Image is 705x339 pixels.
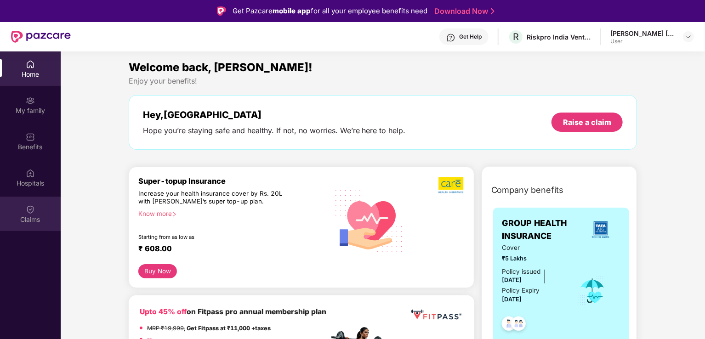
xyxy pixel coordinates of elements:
[233,6,427,17] div: Get Pazcare for all your employee benefits need
[26,132,35,141] img: svg+xml;base64,PHN2ZyBpZD0iQmVuZWZpdHMiIHhtbG5zPSJodHRwOi8vd3d3LnczLm9yZy8yMDAwL3N2ZyIgd2lkdGg9Ij...
[588,217,613,242] img: insurerLogo
[491,184,564,197] span: Company benefits
[138,264,177,278] button: Buy Now
[563,117,611,127] div: Raise a claim
[147,325,185,332] del: MRP ₹19,999,
[498,314,520,336] img: svg+xml;base64,PHN2ZyB4bWxucz0iaHR0cDovL3d3dy53My5vcmcvMjAwMC9zdmciIHdpZHRoPSI0OC45NDMiIGhlaWdodD...
[140,307,187,316] b: Upto 45% off
[26,169,35,178] img: svg+xml;base64,PHN2ZyBpZD0iSG9zcGl0YWxzIiB4bWxucz0iaHR0cDovL3d3dy53My5vcmcvMjAwMC9zdmciIHdpZHRoPS...
[610,29,675,38] div: [PERSON_NAME] [PERSON_NAME]
[685,33,692,40] img: svg+xml;base64,PHN2ZyBpZD0iRHJvcGRvd24tMzJ4MzIiIHhtbG5zPSJodHRwOi8vd3d3LnczLm9yZy8yMDAwL3N2ZyIgd2...
[502,296,522,303] span: [DATE]
[610,38,675,45] div: User
[138,210,323,216] div: Know more
[143,109,406,120] div: Hey, [GEOGRAPHIC_DATA]
[143,126,406,136] div: Hope you’re staying safe and healthy. If not, no worries. We’re here to help.
[438,176,465,194] img: b5dec4f62d2307b9de63beb79f102df3.png
[26,96,35,105] img: svg+xml;base64,PHN2ZyB3aWR0aD0iMjAiIGhlaWdodD0iMjAiIHZpZXdCb3g9IjAgMCAyMCAyMCIgZmlsbD0ibm9uZSIgeG...
[138,244,319,255] div: ₹ 608.00
[140,307,326,316] b: on Fitpass pro annual membership plan
[502,286,540,295] div: Policy Expiry
[26,205,35,214] img: svg+xml;base64,PHN2ZyBpZD0iQ2xhaW0iIHhtbG5zPSJodHRwOi8vd3d3LnczLm9yZy8yMDAwL3N2ZyIgd2lkdGg9IjIwIi...
[26,60,35,69] img: svg+xml;base64,PHN2ZyBpZD0iSG9tZSIgeG1sbnM9Imh0dHA6Ly93d3cudzMub3JnLzIwMDAvc3ZnIiB3aWR0aD0iMjAiIG...
[507,314,530,336] img: svg+xml;base64,PHN2ZyB4bWxucz0iaHR0cDovL3d3dy53My5vcmcvMjAwMC9zdmciIHdpZHRoPSI0OC45MTUiIGhlaWdodD...
[502,243,565,253] span: Cover
[187,325,271,332] strong: Get Fitpass at ₹11,000 +taxes
[459,33,482,40] div: Get Help
[129,61,313,74] span: Welcome back, [PERSON_NAME]!
[329,179,410,262] img: svg+xml;base64,PHN2ZyB4bWxucz0iaHR0cDovL3d3dy53My5vcmcvMjAwMC9zdmciIHhtbG5zOnhsaW5rPSJodHRwOi8vd3...
[138,234,290,240] div: Starting from as low as
[172,212,177,217] span: right
[409,306,463,323] img: fppp.png
[513,31,519,42] span: R
[491,6,495,16] img: Stroke
[502,277,522,283] span: [DATE]
[138,190,289,206] div: Increase your health insurance cover by Rs. 20L with [PERSON_NAME]’s super top-up plan.
[273,6,311,15] strong: mobile app
[502,267,541,277] div: Policy issued
[502,217,581,243] span: GROUP HEALTH INSURANCE
[578,276,608,306] img: icon
[502,254,565,263] span: ₹5 Lakhs
[527,33,591,41] div: Riskpro India Ventures Private Limited
[11,31,71,43] img: New Pazcare Logo
[138,176,329,186] div: Super-topup Insurance
[434,6,492,16] a: Download Now
[129,76,637,86] div: Enjoy your benefits!
[217,6,226,16] img: Logo
[446,33,455,42] img: svg+xml;base64,PHN2ZyBpZD0iSGVscC0zMngzMiIgeG1sbnM9Imh0dHA6Ly93d3cudzMub3JnLzIwMDAvc3ZnIiB3aWR0aD...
